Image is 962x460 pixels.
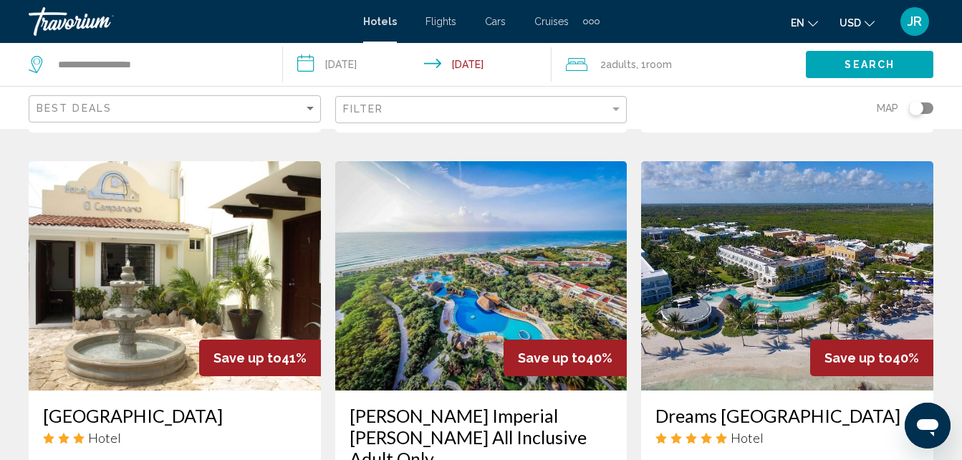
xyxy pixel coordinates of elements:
[283,43,552,86] button: Check-in date: Oct 30, 2025 Check-out date: Nov 6, 2025
[343,103,384,115] span: Filter
[43,430,307,446] div: 3 star Hotel
[213,350,282,365] span: Save up to
[908,14,922,29] span: JR
[88,430,121,446] span: Hotel
[655,405,919,426] a: Dreams [GEOGRAPHIC_DATA]
[646,59,672,70] span: Room
[583,10,600,33] button: Extra navigation items
[37,102,112,114] span: Best Deals
[636,54,672,75] span: , 1
[824,350,893,365] span: Save up to
[641,161,933,390] img: Hotel image
[791,17,804,29] span: en
[552,43,806,86] button: Travelers: 2 adults, 0 children
[534,16,569,27] a: Cruises
[363,16,397,27] a: Hotels
[504,340,627,376] div: 40%
[335,95,627,125] button: Filter
[905,403,951,449] iframe: Button to launch messaging window
[606,59,636,70] span: Adults
[810,340,933,376] div: 40%
[731,430,764,446] span: Hotel
[485,16,506,27] a: Cars
[43,405,307,426] a: [GEOGRAPHIC_DATA]
[600,54,636,75] span: 2
[791,12,818,33] button: Change language
[29,7,349,36] a: Travorium
[845,59,895,71] span: Search
[806,51,933,77] button: Search
[425,16,456,27] a: Flights
[29,161,321,390] img: Hotel image
[896,6,933,37] button: User Menu
[898,102,933,115] button: Toggle map
[335,161,627,390] img: Hotel image
[840,17,861,29] span: USD
[518,350,586,365] span: Save up to
[37,103,317,115] mat-select: Sort by
[199,340,321,376] div: 41%
[655,430,919,446] div: 5 star Hotel
[840,12,875,33] button: Change currency
[877,98,898,118] span: Map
